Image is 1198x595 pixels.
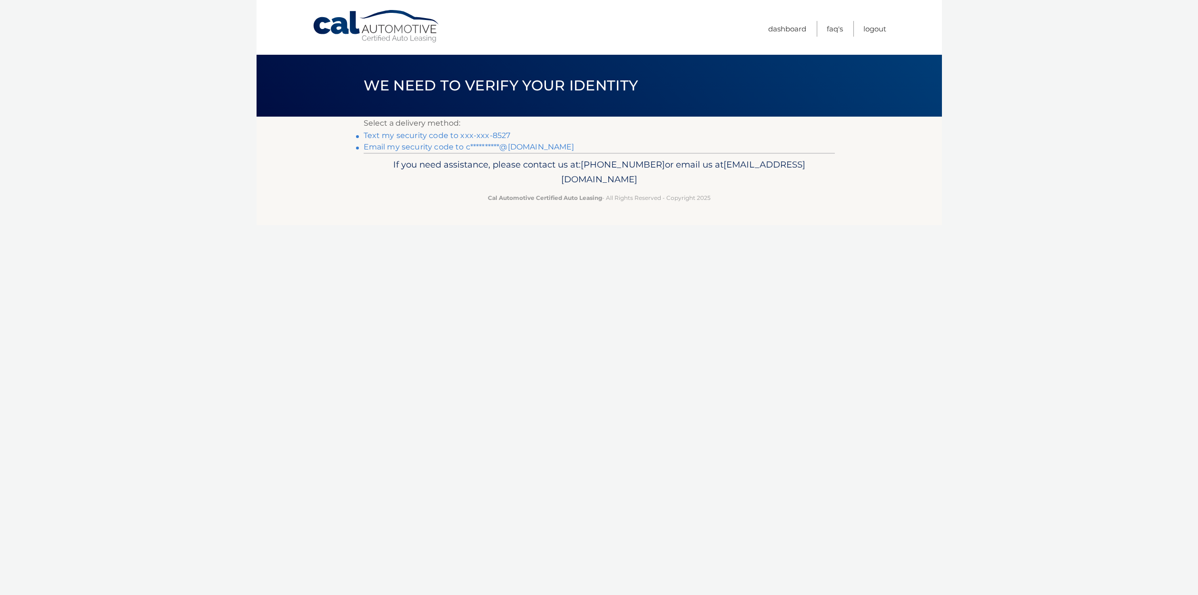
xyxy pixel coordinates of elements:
[488,194,602,201] strong: Cal Automotive Certified Auto Leasing
[364,117,835,130] p: Select a delivery method:
[370,157,829,188] p: If you need assistance, please contact us at: or email us at
[364,77,638,94] span: We need to verify your identity
[364,142,574,151] a: Email my security code to c**********@[DOMAIN_NAME]
[581,159,665,170] span: [PHONE_NUMBER]
[370,193,829,203] p: - All Rights Reserved - Copyright 2025
[364,131,511,140] a: Text my security code to xxx-xxx-8527
[312,10,441,43] a: Cal Automotive
[863,21,886,37] a: Logout
[768,21,806,37] a: Dashboard
[827,21,843,37] a: FAQ's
